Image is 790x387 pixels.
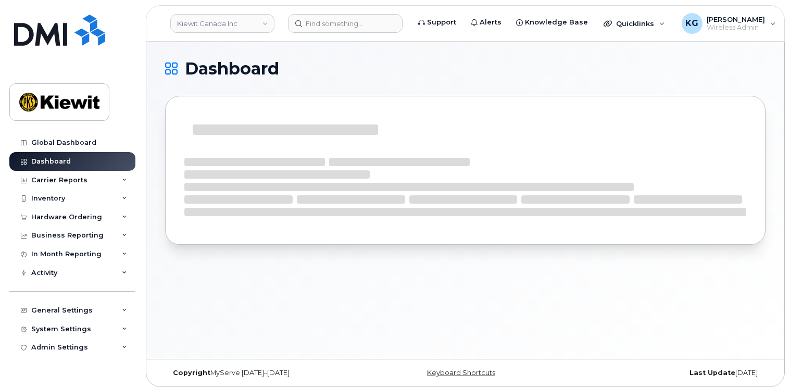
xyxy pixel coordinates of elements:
span: Dashboard [185,61,279,77]
strong: Copyright [173,369,210,377]
div: MyServe [DATE]–[DATE] [165,369,365,377]
strong: Last Update [689,369,735,377]
a: Keyboard Shortcuts [427,369,495,377]
div: [DATE] [566,369,766,377]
